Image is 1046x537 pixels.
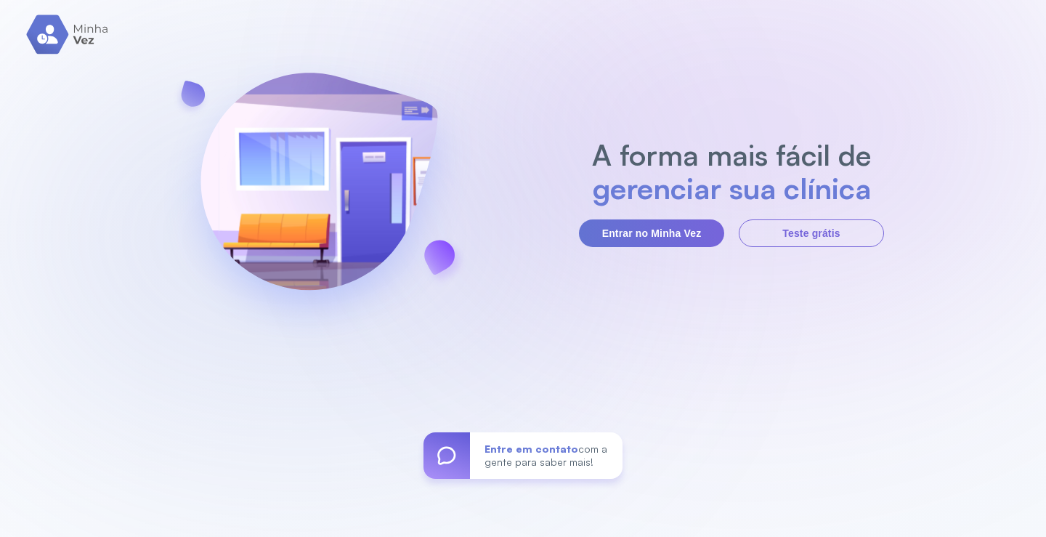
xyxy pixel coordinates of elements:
[162,34,476,350] img: banner-login.svg
[585,171,879,205] h2: gerenciar sua clínica
[470,432,623,479] div: com a gente para saber mais!
[585,138,879,171] h2: A forma mais fácil de
[579,219,724,247] button: Entrar no Minha Vez
[485,443,578,455] span: Entre em contato
[26,15,110,54] img: logo.svg
[423,432,623,479] a: Entre em contatocom a gente para saber mais!
[739,219,884,247] button: Teste grátis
